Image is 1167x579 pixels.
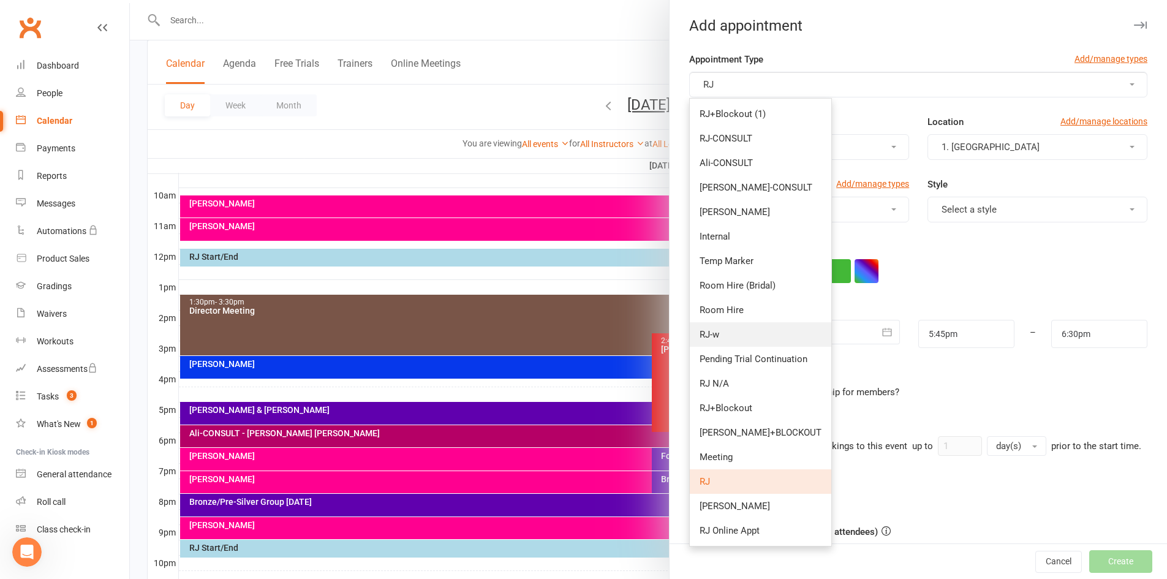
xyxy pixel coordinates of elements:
a: Add/manage types [1074,52,1147,66]
div: Messages [37,199,75,208]
div: Payments [37,143,75,153]
div: Calendar [37,116,72,126]
iframe: Intercom live chat [12,537,42,567]
span: Room Hire [700,305,744,316]
a: Temp Marker [690,249,831,273]
span: day(s) [996,441,1021,452]
span: RJ N/A [700,378,729,389]
a: [PERSON_NAME]-CONSULT [690,175,831,200]
a: RJ-CONSULT [690,126,831,151]
a: Automations [16,218,129,245]
a: RJ [690,469,831,494]
div: Gradings [37,281,72,291]
button: day(s) [987,436,1046,456]
div: Product Sales [37,254,89,263]
span: RJ [703,79,714,90]
a: Messages [16,190,129,218]
span: RJ [700,476,710,487]
button: Cancel [1035,551,1082,573]
div: What's New [37,419,81,429]
span: 3 [67,390,77,401]
div: Add appointment [670,17,1167,34]
div: Tasks [37,392,59,401]
a: Pending Trial Continuation [690,347,831,371]
span: prior to the start time. [1051,441,1141,452]
label: Location [927,115,964,129]
div: Reports [37,171,67,181]
span: [PERSON_NAME]-CONSULT [700,182,812,193]
div: Workouts [37,336,74,346]
div: Members can cancel bookings to this event [728,436,1141,456]
span: Internal [700,231,730,242]
a: What's New1 [16,411,129,438]
div: Automations [37,226,86,236]
span: Pending Trial Continuation [700,354,807,365]
div: People [37,88,62,98]
span: Ali-CONSULT [700,157,753,168]
a: Tasks 3 [16,383,129,411]
a: [PERSON_NAME] [690,200,831,224]
button: 1. [GEOGRAPHIC_DATA] [927,134,1147,160]
label: Appointment Type [689,52,763,67]
span: 1 [87,418,97,428]
a: Dashboard [16,52,129,80]
div: Roll call [37,497,66,507]
div: General attendance [37,469,111,479]
div: up to [912,436,1046,456]
div: Assessments [37,364,97,374]
span: Select a style [942,204,997,215]
div: Dashboard [37,61,79,70]
a: Gradings [16,273,129,300]
a: RJ-w [690,322,831,347]
span: RJ-CONSULT [700,133,752,144]
button: Select a style [927,197,1147,222]
span: RJ+Blockout [700,403,752,414]
span: 1. [GEOGRAPHIC_DATA] [942,142,1040,153]
div: Waivers [37,309,67,319]
a: Product Sales [16,245,129,273]
a: Assessments [16,355,129,383]
a: Room Hire [690,298,831,322]
a: Internal [690,224,831,249]
button: RJ [689,72,1147,97]
a: Payments [16,135,129,162]
span: [PERSON_NAME] [700,206,770,218]
div: – [1014,320,1052,348]
span: (limit: 2 attendees) [800,526,891,537]
a: Class kiosk mode [16,516,129,543]
a: Ali-CONSULT [690,151,831,175]
span: Temp Marker [700,255,753,267]
span: [PERSON_NAME] [700,501,770,512]
a: Add/manage locations [1060,115,1147,128]
a: Waivers [16,300,129,328]
a: RJ+Blockout [690,396,831,420]
span: Meeting [700,452,733,463]
a: RJ Online Appt [690,518,831,543]
a: Roll call [16,488,129,516]
span: RJ Online Appt [700,525,760,536]
a: Reports [16,162,129,190]
a: Meeting [690,445,831,469]
span: RJ-w [700,329,719,340]
a: RJ N/A [690,371,831,396]
span: RJ+Blockout (1) [700,108,766,119]
label: Style [927,177,948,192]
a: General attendance kiosk mode [16,461,129,488]
a: Workouts [16,328,129,355]
a: People [16,80,129,107]
a: RJ+Blockout (1) [690,102,831,126]
a: Clubworx [15,12,45,43]
div: Class check-in [37,524,91,534]
a: Calendar [16,107,129,135]
a: [PERSON_NAME]+BLOCKOUT [690,420,831,445]
a: [PERSON_NAME] [690,494,831,518]
span: [PERSON_NAME]+BLOCKOUT [700,427,821,438]
span: Room Hire (Bridal) [700,280,776,291]
a: Add/manage types [836,177,909,191]
a: Room Hire (Bridal) [690,273,831,298]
